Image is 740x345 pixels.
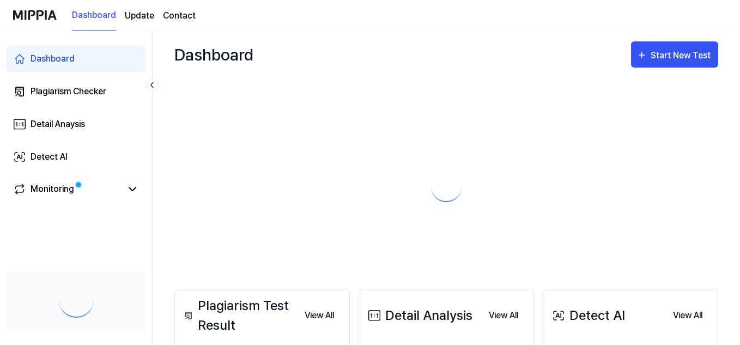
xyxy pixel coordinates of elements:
div: Plagiarism Test Result [181,296,296,335]
div: Detect AI [550,306,625,325]
div: Dashboard [31,52,75,65]
button: View All [664,305,711,326]
a: Contact [163,9,196,22]
a: Plagiarism Checker [7,78,145,105]
div: Start New Test [651,49,713,63]
button: View All [296,305,343,326]
a: Monitoring [13,183,122,196]
a: Dashboard [72,1,116,31]
a: View All [296,304,343,326]
div: Dashboard [174,41,253,68]
div: Plagiarism Checker [31,85,106,98]
a: Dashboard [7,46,145,72]
a: Detail Anaysis [7,111,145,137]
button: View All [480,305,527,326]
div: Monitoring [31,183,74,196]
a: View All [480,304,527,326]
div: Detect AI [31,150,68,164]
a: Detect AI [7,144,145,170]
div: Detail Anaysis [31,118,85,131]
button: Start New Test [631,41,718,68]
a: View All [664,304,711,326]
div: Detail Analysis [366,306,472,325]
a: Update [125,9,154,22]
